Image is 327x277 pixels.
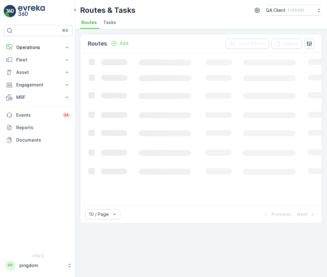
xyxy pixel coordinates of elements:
p: Reports [16,124,70,131]
button: Next [296,211,317,218]
button: Asset [4,66,73,79]
span: Tasks [103,19,116,26]
p: Add [120,40,128,46]
p: Events [16,112,59,118]
span: Routes [81,19,97,26]
img: logo [4,5,16,17]
button: PPpingdom [4,259,73,272]
p: MRF [16,94,60,100]
button: MRF [4,91,73,104]
img: logo_light-DOdMpM7g.png [18,5,45,17]
p: pingdom [19,262,64,269]
a: Documents [4,134,73,146]
button: Engagement [4,79,73,91]
button: Add [108,40,131,47]
a: Reports [4,121,73,134]
button: Previous [262,211,291,218]
p: Asset [16,69,60,75]
p: Routes [88,39,107,48]
p: Previous [272,211,291,217]
p: Next [297,211,307,217]
button: Clear Filters [225,39,269,49]
p: 34 [64,113,69,118]
p: ( +03:00 ) [288,8,304,13]
span: v 1.52.2 [4,254,73,258]
p: ⌘B [62,28,68,33]
button: Operations [4,41,73,54]
p: Engagement [16,82,60,88]
p: Fleet [16,57,60,63]
p: Export [284,41,298,47]
p: Clear Filters [238,41,265,47]
button: Export [271,39,302,49]
a: Events34 [4,109,73,121]
p: Routes & Tasks [80,5,135,15]
button: QA Client(+03:00) [266,5,322,16]
button: Fleet [4,54,73,66]
p: Documents [16,137,70,143]
p: Operations [16,44,60,51]
div: PP [5,260,15,270]
p: QA Client [266,7,286,13]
